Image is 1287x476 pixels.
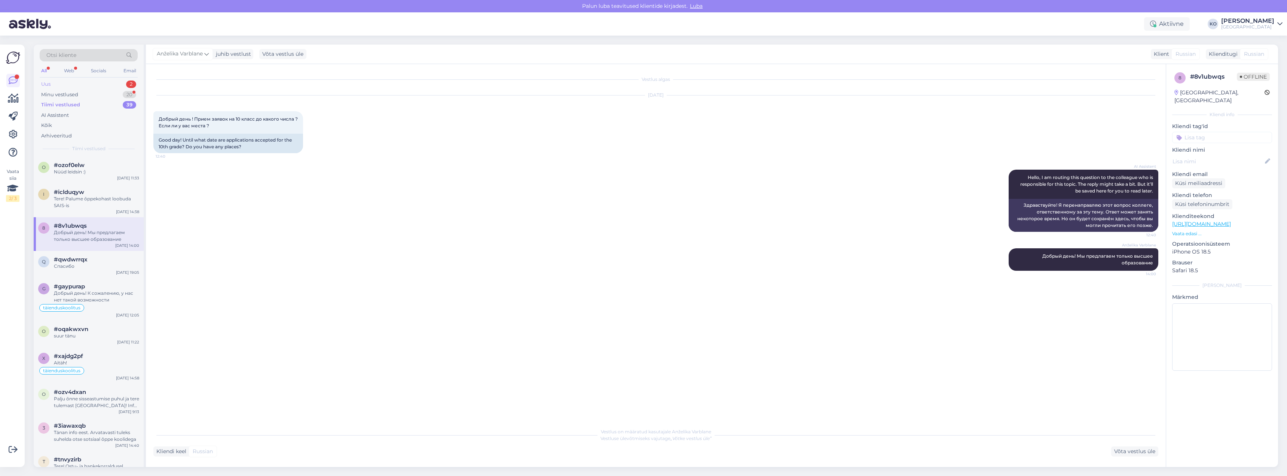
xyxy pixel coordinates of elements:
div: [DATE] 14:58 [116,375,139,381]
div: [DATE] 14:00 [115,243,139,248]
span: Tiimi vestlused [72,145,106,152]
div: [DATE] 19:05 [116,270,139,275]
span: Добрый день! Мы предлагаем только высшее образование [1042,253,1154,266]
div: suur tänu [54,333,139,339]
div: [DATE] 12:05 [116,312,139,318]
span: 3 [43,425,45,431]
div: Tere! Palume õppekohast loobuda SAIS-is [54,195,139,209]
div: Vaata siia [6,168,19,202]
div: KO [1208,19,1218,29]
div: Добрый день! Мы предлагаем только высшее образование [54,229,139,243]
div: Socials [89,66,108,76]
span: x [42,355,45,361]
div: 20 [123,91,136,98]
p: Kliendi email [1172,170,1272,178]
a: [PERSON_NAME][GEOGRAPHIC_DATA] [1221,18,1283,30]
span: Luba [688,3,705,9]
div: [DATE] [153,92,1158,98]
span: g [42,286,46,291]
div: Nüüd leidsin :) [54,169,139,175]
span: #qwdwrrqx [54,256,88,263]
div: [DATE] 14:38 [116,209,139,215]
div: 2 [126,81,136,88]
div: [DATE] 14:40 [115,443,139,448]
span: #tnvyzirb [54,456,81,463]
p: Kliendi nimi [1172,146,1272,154]
p: Vaata edasi ... [1172,230,1272,237]
p: Kliendi telefon [1172,191,1272,199]
div: [PERSON_NAME] [1221,18,1274,24]
span: #xajdg2pf [54,353,83,360]
div: Здравствуйте! Я перенаправляю этот вопрос коллеге, ответственному за эту тему. Ответ может занять... [1009,199,1158,232]
span: q [42,259,46,264]
p: Brauser [1172,259,1272,267]
span: #iclduqyw [54,189,84,195]
div: Спасибо [54,263,139,270]
div: Tänan info eest. Arvatavasti tuleks suhelda otse sotsiaal õppe koolidega [54,429,139,443]
i: „Võtke vestlus üle” [670,436,712,441]
div: Aktiivne [1144,17,1190,31]
div: Klienditugi [1206,50,1238,58]
div: [DATE] 11:22 [117,339,139,345]
span: Hello, I am routing this question to the colleague who is responsible for this topic. The reply m... [1020,175,1154,194]
span: Russian [193,448,213,455]
span: #gaypurap [54,283,85,290]
div: Kliendi info [1172,111,1272,118]
span: täienduskoolitus [43,369,80,373]
span: täienduskoolitus [43,306,80,310]
div: Добрый день! К сожалению, у нас нет такой возможности [54,290,139,303]
p: iPhone OS 18.5 [1172,248,1272,256]
span: Vestluse ülevõtmiseks vajutage [600,436,712,441]
div: AI Assistent [41,112,69,119]
span: 8 [1179,75,1181,81]
span: Russian [1176,50,1196,58]
a: [URL][DOMAIN_NAME] [1172,221,1231,227]
div: [DATE] 11:33 [117,175,139,181]
div: Aitäh! [54,360,139,366]
span: #8v1ubwqs [54,222,87,229]
span: Anželika Varblane [1122,242,1156,248]
div: Web [62,66,76,76]
div: Kliendi keel [153,448,186,455]
div: [PERSON_NAME] [1172,282,1272,289]
div: Küsi meiliaadressi [1172,178,1225,188]
span: #ozv4dxan [54,389,86,395]
span: i [43,191,45,197]
div: Klient [1151,50,1169,58]
span: #3iawaxqb [54,422,86,429]
div: Arhiveeritud [41,132,72,140]
img: Askly Logo [6,51,20,65]
p: Kliendi tag'id [1172,122,1272,130]
div: Võta vestlus üle [259,49,306,59]
span: Otsi kliente [46,51,76,59]
p: Safari 18.5 [1172,267,1272,275]
div: [GEOGRAPHIC_DATA] [1221,24,1274,30]
p: Operatsioonisüsteem [1172,240,1272,248]
div: Vestlus algas [153,76,1158,83]
div: # 8v1ubwqs [1190,72,1237,81]
div: Küsi telefoninumbrit [1172,199,1232,209]
span: 8 [42,225,45,231]
div: juhib vestlust [213,50,251,58]
span: 12:40 [156,154,184,159]
p: Märkmed [1172,293,1272,301]
div: Kõik [41,122,52,129]
span: #oqakwxvn [54,326,88,333]
div: Uus [41,81,51,88]
span: Offline [1237,73,1270,81]
div: [GEOGRAPHIC_DATA], [GEOGRAPHIC_DATA] [1174,89,1265,104]
input: Lisa nimi [1173,157,1263,166]
div: Minu vestlused [41,91,78,98]
div: Tiimi vestlused [41,101,80,109]
span: o [42,164,46,170]
div: 2 / 3 [6,195,19,202]
span: 14:00 [1128,271,1156,277]
span: Anželika Varblane [157,50,203,58]
span: o [42,391,46,397]
div: Võta vestlus üle [1111,446,1158,457]
span: Добрый день ! Прием заявок на 10 класс до какого числа ? Если ли у вас места ? [159,116,299,128]
p: Klienditeekond [1172,212,1272,220]
input: Lisa tag [1172,132,1272,143]
div: [DATE] 9:13 [119,409,139,415]
div: 39 [123,101,136,109]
